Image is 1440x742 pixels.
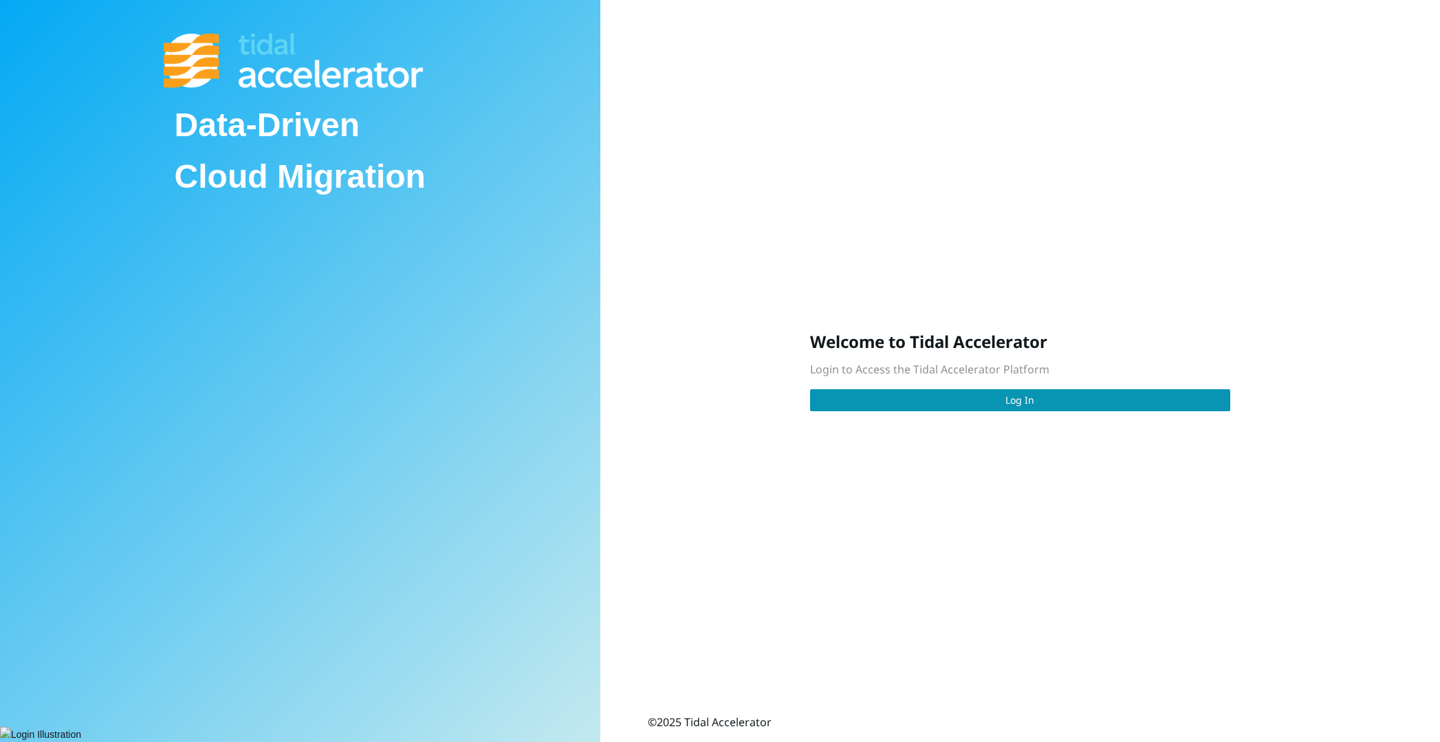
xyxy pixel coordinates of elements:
[810,389,1230,411] button: Log In
[1005,393,1034,408] span: Log In
[164,33,423,88] img: Tidal Accelerator Logo
[648,714,772,731] div: © 2025 Tidal Accelerator
[810,362,1049,377] span: Login to Access the Tidal Accelerator Platform
[810,331,1230,353] h3: Welcome to Tidal Accelerator
[164,88,437,214] div: Data-Driven Cloud Migration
